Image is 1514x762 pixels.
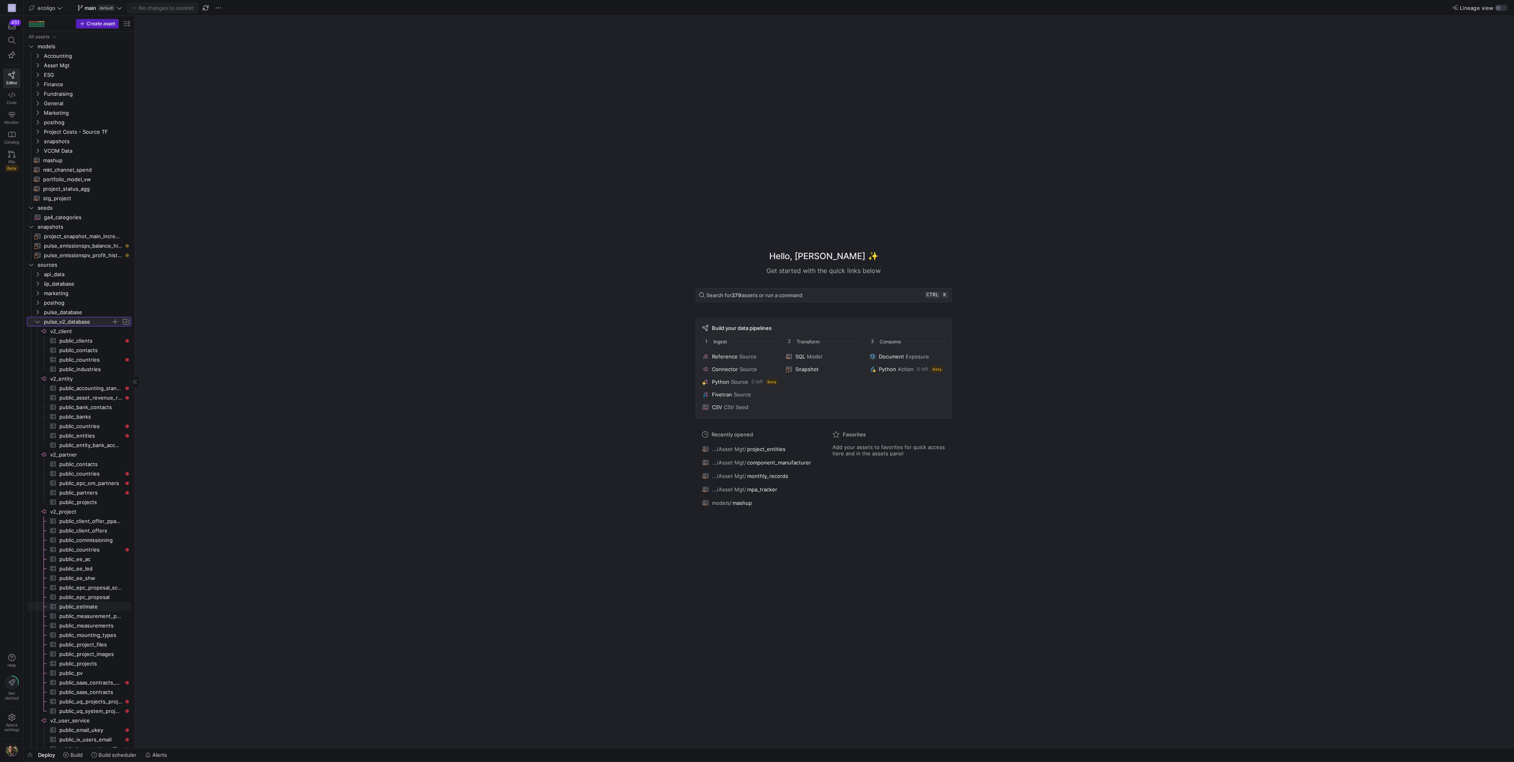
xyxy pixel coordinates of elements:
[701,402,780,412] button: CSVCSV Seed
[3,19,20,33] button: 451
[44,241,122,250] span: pulse_emissionspv_balance_historical​​​​​​​
[27,383,131,393] div: Press SPACE to select this row.
[7,663,17,667] span: Help
[27,573,131,583] div: Press SPACE to select this row.
[44,213,122,222] span: ga4_categories​​​​​​
[59,526,122,535] span: public_client_offers​​​​​​​​​
[6,80,17,85] span: Editor
[732,292,742,298] strong: 279
[59,631,122,640] span: public_mounting_types​​​​​​​​​
[27,431,131,440] a: public_entities​​​​​​​​​
[27,32,131,42] div: Press SPACE to select this row.
[696,266,952,275] div: Get started with the quick links below
[27,573,131,583] a: public_ee_shw​​​​​​​​​
[27,326,131,336] div: Press SPACE to select this row.
[3,673,20,703] button: Getstarted
[44,289,130,298] span: marketing
[142,748,170,762] button: Alerts
[27,250,131,260] div: Press SPACE to select this row.
[59,621,122,630] span: public_measurements​​​​​​​​​
[27,61,131,70] div: Press SPACE to select this row.
[27,716,131,725] a: v2_user_service​​​​​​​​
[27,459,131,469] div: Press SPACE to select this row.
[8,159,15,164] span: PRs
[44,317,111,326] span: pulse_v2_database
[27,421,131,431] div: Press SPACE to select this row.
[27,706,131,716] a: public_uq_system_project​​​​​​​​​
[59,564,122,573] span: public_ee_led​​​​​​​​​
[59,403,122,412] span: public_bank_contacts​​​​​​​​​
[27,611,131,621] div: Press SPACE to select this row.
[44,80,130,89] span: Finance
[76,3,124,13] button: maindefault
[59,536,122,545] span: public_commissioning​​​​​​​​​
[27,611,131,621] a: public_measurement_project​​​​​​​​​
[59,707,122,716] span: public_uq_system_project​​​​​​​​​
[27,735,131,744] a: public_ix_users_email​​​​​​​​​
[50,374,130,383] span: v2_entity​​​​​​​​
[27,393,131,402] div: Press SPACE to select this row.
[38,260,130,269] span: sources
[44,89,130,99] span: Fundraising
[59,583,122,592] span: public_epc_proposal_scope​​​​​​​​​
[700,471,817,481] button: .../Asset Mgt/monthly_records
[712,473,746,479] span: .../Asset Mgt/
[59,688,122,697] span: public_saas_contracts​​​​​​​​​
[696,288,952,302] button: Search for279assets or run a commandctrlk
[27,725,131,735] div: Press SPACE to select this row.
[712,404,722,410] span: CSV
[27,212,131,222] a: ga4_categories​​​​​​
[27,516,131,526] a: public_client_offer_ppa_conditions​​​​​​​​​
[712,366,738,372] span: Connector
[4,140,19,144] span: Catalog
[27,554,131,564] div: Press SPACE to select this row.
[27,583,131,592] a: public_epc_proposal_scope​​​​​​​​​
[27,364,131,374] a: public_industries​​​​​​​​​
[795,366,819,372] span: Snapshot
[38,5,55,11] span: ecoligo
[751,379,763,385] span: 0 left
[712,391,732,398] span: Fivetran
[59,479,122,488] span: public_epc_om_partners​​​​​​​​​
[724,404,748,410] span: CSV Seed
[27,564,131,573] div: Press SPACE to select this row.
[60,748,86,762] button: Build
[27,516,131,526] div: Press SPACE to select this row.
[27,298,131,307] div: Press SPACE to select this row.
[27,697,131,706] a: public_uq_projects_project_id​​​​​​​​​
[27,165,131,174] div: Press SPACE to select this row.
[27,393,131,402] a: public_asset_revenue_recognitions​​​​​​​​​
[27,174,131,184] div: Press SPACE to select this row.
[59,602,122,611] span: public_estimate​​​​​​​​​
[769,250,878,263] h1: Hello, [PERSON_NAME] ✨
[27,155,131,165] a: mashup​​​​​​​​​​
[27,412,131,421] div: Press SPACE to select this row.
[27,469,131,478] a: public_countries​​​​​​​​​
[712,431,753,438] span: Recently opened
[27,383,131,393] a: public_accounting_standards​​​​​​​​​
[59,593,122,602] span: public_epc_proposal​​​​​​​​​
[59,431,122,440] span: public_entities​​​​​​​​​
[3,68,20,88] a: Editor
[27,649,131,659] div: Press SPACE to select this row.
[898,366,914,372] span: Action
[27,621,131,630] div: Press SPACE to select this row.
[27,193,131,203] div: Press SPACE to select this row.
[44,108,130,118] span: Marketing
[27,440,131,450] div: Press SPACE to select this row.
[27,279,131,288] div: Press SPACE to select this row.
[27,269,131,279] div: Press SPACE to select this row.
[747,459,811,466] span: component_manufacturer
[27,640,131,649] a: public_project_files​​​​​​​​​
[27,602,131,611] div: Press SPACE to select this row.
[27,488,131,497] div: Press SPACE to select this row.
[27,99,131,108] div: Press SPACE to select this row.
[59,659,122,668] span: public_projects​​​​​​​​​
[879,366,896,372] span: Python
[731,379,748,385] span: Source
[27,659,131,668] div: Press SPACE to select this row.
[712,353,738,360] span: Reference
[27,241,131,250] a: pulse_emissionspv_balance_historical​​​​​​​
[906,353,929,360] span: Exposure
[3,742,20,759] button: https://storage.googleapis.com/y42-prod-data-exchange/images/7e7RzXvUWcEhWhf8BYUbRCghczaQk4zBh2Nv...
